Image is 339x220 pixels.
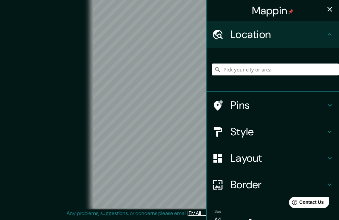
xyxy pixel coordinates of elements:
[207,171,339,198] div: Border
[230,28,326,41] h4: Location
[230,99,326,112] h4: Pins
[207,145,339,171] div: Layout
[230,178,326,191] h4: Border
[207,21,339,48] div: Location
[67,209,270,217] p: Any problems, suggestions, or concerns please email .
[212,64,339,75] input: Pick your city or area
[187,210,269,217] a: [EMAIL_ADDRESS][DOMAIN_NAME]
[288,9,294,14] img: pin-icon.png
[207,118,339,145] div: Style
[280,194,332,213] iframe: Help widget launcher
[230,152,326,165] h4: Layout
[252,4,294,17] h4: Mappin
[215,209,221,214] label: Size
[230,125,326,138] h4: Style
[207,92,339,118] div: Pins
